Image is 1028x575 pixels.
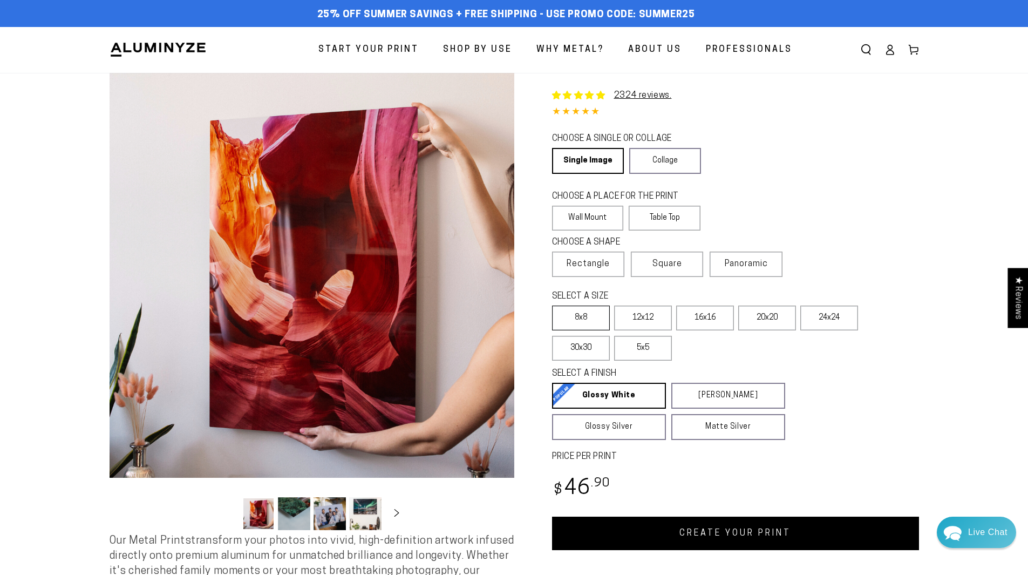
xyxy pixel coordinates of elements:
span: Professionals [706,42,792,58]
div: Chat widget toggle [937,517,1016,548]
button: Load image 2 in gallery view [278,497,310,530]
button: Slide left [215,502,239,525]
label: 8x8 [552,306,610,330]
a: About Us [620,36,690,64]
label: 30x30 [552,336,610,361]
span: Shop By Use [443,42,512,58]
a: [PERSON_NAME] [671,383,785,409]
label: 5x5 [614,336,672,361]
a: Start Your Print [310,36,427,64]
a: Professionals [698,36,800,64]
label: Wall Mount [552,206,624,231]
summary: Search our site [854,38,878,62]
div: Contact Us Directly [968,517,1007,548]
span: Rectangle [567,258,610,270]
a: Single Image [552,148,624,174]
button: Load image 3 in gallery view [314,497,346,530]
legend: SELECT A SIZE [552,290,768,303]
label: 24x24 [800,306,858,330]
legend: CHOOSE A SHAPE [552,236,692,249]
a: 2324 reviews. [614,91,672,100]
button: Slide right [385,502,409,525]
label: Table Top [629,206,700,231]
button: Load image 4 in gallery view [349,497,382,530]
sup: .90 [591,477,610,490]
bdi: 46 [552,478,611,499]
a: Collage [629,148,701,174]
span: Why Metal? [536,42,604,58]
div: 4.85 out of 5.0 stars [552,105,919,120]
label: 12x12 [614,306,672,330]
legend: CHOOSE A PLACE FOR THE PRINT [552,191,691,203]
span: About Us [628,42,682,58]
a: Why Metal? [528,36,612,64]
label: 16x16 [676,306,734,330]
a: Glossy Silver [552,414,666,440]
a: Shop By Use [435,36,520,64]
span: $ [554,483,563,498]
span: Square [652,258,682,270]
span: Start Your Print [318,42,419,58]
a: CREATE YOUR PRINT [552,517,919,550]
a: Glossy White [552,383,666,409]
span: Panoramic [725,260,768,268]
media-gallery: Gallery Viewer [110,73,514,533]
a: Matte Silver [671,414,785,440]
label: PRICE PER PRINT [552,451,919,463]
span: 25% off Summer Savings + Free Shipping - Use Promo Code: SUMMER25 [317,9,695,21]
label: 20x20 [738,306,796,330]
button: Load image 1 in gallery view [242,497,275,530]
legend: SELECT A FINISH [552,368,759,380]
legend: CHOOSE A SINGLE OR COLLAGE [552,133,691,145]
div: Click to open Judge.me floating reviews tab [1007,268,1028,328]
img: Aluminyze [110,42,207,58]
